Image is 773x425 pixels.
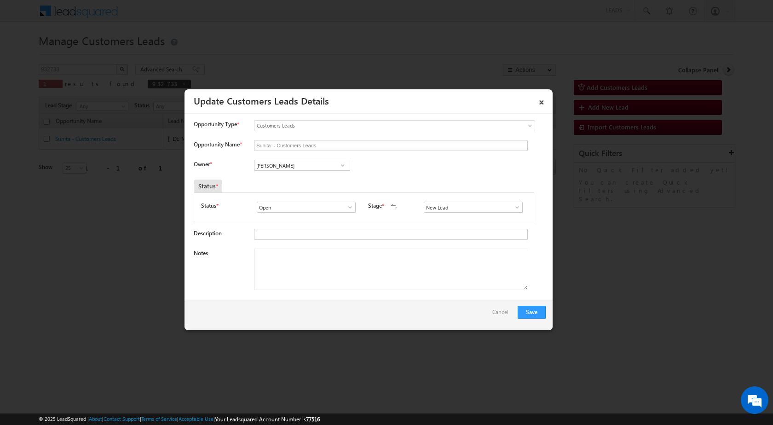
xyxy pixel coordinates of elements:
[104,416,140,422] a: Contact Support
[368,202,382,210] label: Stage
[151,5,173,27] div: Minimize live chat window
[39,415,320,424] span: © 2025 LeadSquared | | | | |
[194,141,242,148] label: Opportunity Name
[194,120,237,128] span: Opportunity Type
[534,93,549,109] a: ×
[141,416,177,422] a: Terms of Service
[254,120,535,131] a: Customers Leads
[135,284,167,296] em: Submit
[194,230,222,237] label: Description
[342,203,353,212] a: Show All Items
[254,160,350,171] input: Type to Search
[194,161,212,168] label: Owner
[424,202,523,213] input: Type to Search
[518,306,546,319] button: Save
[194,250,208,256] label: Notes
[337,161,348,170] a: Show All Items
[179,416,213,422] a: Acceptable Use
[48,48,155,60] div: Leave a message
[194,94,329,107] a: Update Customers Leads Details
[194,180,222,192] div: Status
[306,416,320,423] span: 77516
[257,202,356,213] input: Type to Search
[254,122,497,130] span: Customers Leads
[89,416,102,422] a: About
[201,202,216,210] label: Status
[16,48,39,60] img: d_60004797649_company_0_60004797649
[509,203,520,212] a: Show All Items
[12,85,168,276] textarea: Type your message and click 'Submit'
[215,416,320,423] span: Your Leadsquared Account Number is
[492,306,513,323] a: Cancel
